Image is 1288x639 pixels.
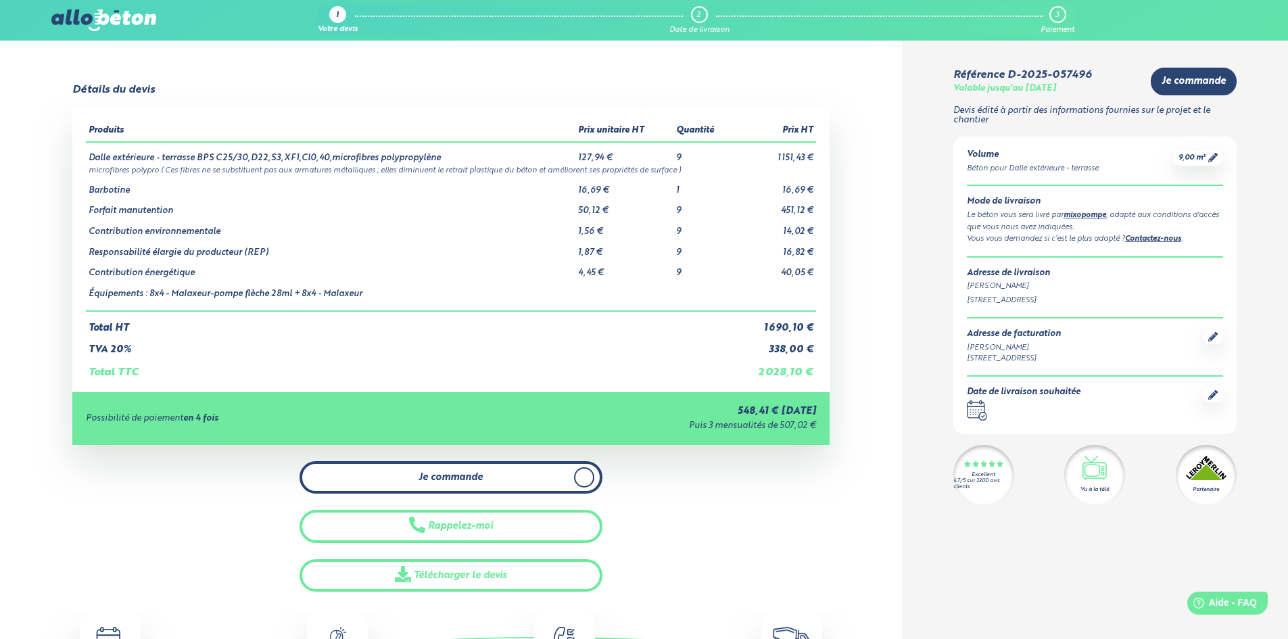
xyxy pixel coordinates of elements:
div: 3 [1055,11,1059,20]
td: 1 [673,175,733,196]
p: Devis édité à partir des informations fournies sur le projet et le chantier [953,106,1237,126]
td: 14,02 € [733,216,816,237]
div: Adresse de facturation [967,329,1061,339]
td: 50,12 € [575,195,673,216]
div: Date de livraison [669,26,730,34]
th: Produits [86,120,575,142]
td: 1,87 € [575,237,673,258]
td: 16,82 € [733,237,816,258]
div: 1 [336,11,339,20]
div: Partenaire [1193,486,1219,494]
div: Volume [967,150,1099,160]
td: Barbotine [86,175,575,196]
a: 3 Paiement [1041,6,1074,34]
div: Possibilité de paiement [86,414,458,424]
div: Le béton vous sera livré par , adapté aux conditions d'accès que vous nous avez indiquées. [967,210,1223,233]
td: Total TTC [86,356,733,379]
td: Forfait manutention [86,195,575,216]
td: Responsabilité élargie du producteur (REP) [86,237,575,258]
td: 40,05 € [733,258,816,279]
th: Prix HT [733,120,816,142]
td: 2 028,10 € [733,356,816,379]
span: Je commande [1162,76,1226,87]
a: Contactez-nous [1125,235,1181,243]
td: 16,69 € [575,175,673,196]
div: Mode de livraison [967,197,1223,207]
div: [PERSON_NAME] [967,342,1061,354]
td: Dalle extérieure - terrasse BPS C25/30,D22,S3,XF1,Cl0,40,microfibres polypropylène [86,142,575,164]
a: mixopompe [1064,212,1106,219]
td: 9 [673,195,733,216]
div: 4.7/5 sur 2300 avis clients [953,478,1014,490]
div: Détails du devis [72,84,155,96]
div: Référence D-2025-057496 [953,69,1091,81]
img: allobéton [51,9,156,31]
a: Je commande [1151,68,1237,95]
td: 9 [673,142,733,164]
td: Contribution énergétique [86,258,575,279]
td: TVA 20% [86,333,733,356]
td: 1 690,10 € [733,311,816,334]
a: Télécharger le devis [300,559,602,592]
div: 548,41 € [DATE] [458,406,816,417]
td: 127,94 € [575,142,673,164]
td: 451,12 € [733,195,816,216]
button: Rappelez-moi [300,510,602,543]
div: 2 [696,11,700,20]
th: Prix unitaire HT [575,120,673,142]
iframe: Help widget launcher [1168,586,1273,624]
a: 1 Votre devis [318,6,358,34]
div: Votre devis [318,26,358,34]
a: Je commande [300,461,602,494]
td: 9 [673,237,733,258]
td: 16,69 € [733,175,816,196]
div: Valable jusqu'au [DATE] [953,84,1056,94]
div: Excellent [972,472,995,478]
div: Vous vous demandez si c’est le plus adapté ? . [967,233,1223,245]
div: [STREET_ADDRESS] [967,353,1061,364]
div: Adresse de livraison [967,268,1223,279]
td: 338,00 € [733,333,816,356]
div: [STREET_ADDRESS] [967,295,1223,306]
div: Béton pour Dalle extérieure - terrasse [967,163,1099,174]
td: Contribution environnementale [86,216,575,237]
a: 2 Date de livraison [669,6,730,34]
div: [PERSON_NAME] [967,281,1223,292]
td: Total HT [86,311,733,334]
td: 1,56 € [575,216,673,237]
td: Équipements : 8x4 - Malaxeur-pompe flèche 28ml + 8x4 - Malaxeur [86,279,575,311]
strong: en 4 fois [183,414,218,423]
td: 4,45 € [575,258,673,279]
div: Vu à la télé [1080,486,1109,494]
th: Quantité [673,120,733,142]
td: 9 [673,216,733,237]
div: Date de livraison souhaitée [967,387,1080,398]
span: Je commande [419,472,483,483]
div: Puis 3 mensualités de 507,02 € [458,421,816,431]
td: microfibres polypro ( Ces fibres ne se substituent pas aux armatures métalliques ; elles diminuen... [86,164,816,175]
td: 9 [673,258,733,279]
td: 1 151,43 € [733,142,816,164]
div: Paiement [1041,26,1074,34]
